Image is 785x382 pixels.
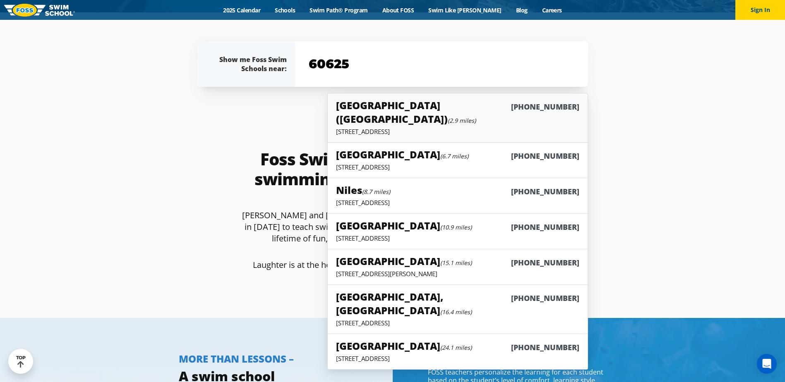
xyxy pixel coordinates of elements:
[440,259,472,267] small: (15.1 miles)
[421,6,509,14] a: Swim Like [PERSON_NAME]
[336,234,579,242] p: [STREET_ADDRESS]
[336,290,511,317] h5: [GEOGRAPHIC_DATA], [GEOGRAPHIC_DATA]
[336,198,579,207] p: [STREET_ADDRESS]
[509,6,535,14] a: Blog
[511,186,579,197] h6: [PHONE_NUMBER]
[440,223,472,231] small: (10.9 miles)
[511,222,579,232] h6: [PHONE_NUMBER]
[268,6,302,14] a: Schools
[336,98,511,126] h5: [GEOGRAPHIC_DATA] ([GEOGRAPHIC_DATA])
[511,258,579,268] h6: [PHONE_NUMBER]
[302,6,375,14] a: Swim Path® Program
[327,178,588,214] a: Niles(8.7 miles)[PHONE_NUMBER][STREET_ADDRESS]
[4,4,75,17] img: FOSS Swim School Logo
[511,151,579,161] h6: [PHONE_NUMBER]
[336,254,472,268] h5: [GEOGRAPHIC_DATA]
[440,152,468,160] small: (6.7 miles)
[327,142,588,178] a: [GEOGRAPHIC_DATA](6.7 miles)[PHONE_NUMBER][STREET_ADDRESS]
[327,334,588,370] a: [GEOGRAPHIC_DATA](24.1 miles)[PHONE_NUMBER][STREET_ADDRESS]
[511,293,579,317] h6: [PHONE_NUMBER]
[336,183,390,197] h5: Niles
[336,339,472,353] h5: [GEOGRAPHIC_DATA]
[511,102,579,126] h6: [PHONE_NUMBER]
[179,352,294,365] span: MORE THAN LESSONS –
[535,6,569,14] a: Careers
[362,188,390,196] small: (8.7 miles)
[440,308,472,316] small: (16.4 miles)
[336,270,579,278] p: [STREET_ADDRESS][PERSON_NAME]
[216,6,268,14] a: 2025 Calendar
[16,355,26,368] div: TOP
[448,117,476,124] small: (2.9 miles)
[440,344,472,351] small: (24.1 miles)
[327,213,588,249] a: [GEOGRAPHIC_DATA](10.9 miles)[PHONE_NUMBER][STREET_ADDRESS]
[214,55,287,73] div: Show me Foss Swim Schools near:
[327,284,588,334] a: [GEOGRAPHIC_DATA], [GEOGRAPHIC_DATA](16.4 miles)[PHONE_NUMBER][STREET_ADDRESS]
[336,354,579,363] p: [STREET_ADDRESS]
[327,249,588,285] a: [GEOGRAPHIC_DATA](15.1 miles)[PHONE_NUMBER][STREET_ADDRESS][PERSON_NAME]
[757,354,777,374] div: Open Intercom Messenger
[336,127,579,136] p: [STREET_ADDRESS]
[307,52,576,76] input: YOUR ZIP CODE
[336,219,472,232] h5: [GEOGRAPHIC_DATA]
[511,342,579,353] h6: [PHONE_NUMBER]
[327,93,588,143] a: [GEOGRAPHIC_DATA] ([GEOGRAPHIC_DATA])(2.9 miles)[PHONE_NUMBER][STREET_ADDRESS]
[336,148,468,161] h5: [GEOGRAPHIC_DATA]
[375,6,421,14] a: About FOSS
[336,319,579,327] p: [STREET_ADDRESS]
[336,163,579,171] p: [STREET_ADDRESS]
